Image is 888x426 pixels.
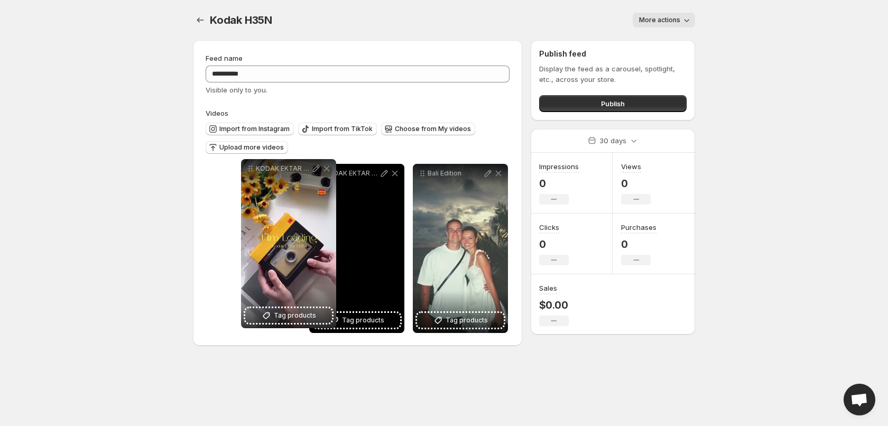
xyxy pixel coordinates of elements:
button: Upload more videos [206,141,288,154]
p: $0.00 [539,299,569,311]
span: Kodak H35N [210,14,272,26]
span: Choose from My videos [395,125,471,133]
h3: Impressions [539,161,579,172]
button: Tag products [245,308,332,323]
span: Upload more videos [219,143,284,152]
p: 0 [621,238,656,251]
button: Import from Instagram [206,123,294,135]
p: 30 days [599,135,626,146]
button: Import from TikTok [298,123,377,135]
p: Bali Edition [428,169,483,178]
span: Tag products [342,315,384,326]
p: KODAK EKTAR H35 Half frame Specifications - Film Format 35mm Half Frame - Aputure f95 - Shutter S... [256,164,311,173]
h3: Purchases [621,222,656,233]
button: Tag products [313,313,400,328]
span: Import from Instagram [219,125,290,133]
button: Choose from My videos [381,123,475,135]
button: Settings [193,13,208,27]
h3: Views [621,161,641,172]
h3: Clicks [539,222,559,233]
div: KODAK EKTAR H35 Half frame Specifications - Film Format 35mm Half Frame - Aputure f95 - Shutter S... [241,159,336,328]
h3: Sales [539,283,557,293]
p: 0 [539,177,579,190]
h2: Publish feed [539,49,687,59]
span: Feed name [206,54,243,62]
span: Import from TikTok [312,125,373,133]
div: Bali EditionTag products [413,164,508,333]
button: Publish [539,95,687,112]
span: Tag products [446,315,488,326]
span: Publish [601,98,625,109]
p: KODAK EKTAR H35N KODAK GOLD 200 [324,169,379,178]
span: Visible only to you. [206,86,267,94]
button: More actions [633,13,695,27]
div: Open chat [844,384,875,415]
p: Display the feed as a carousel, spotlight, etc., across your store. [539,63,687,85]
p: 0 [539,238,569,251]
button: Tag products [417,313,504,328]
p: 0 [621,177,651,190]
span: More actions [639,16,680,24]
div: KODAK EKTAR H35N KODAK GOLD 200Tag products [309,164,404,333]
span: Tag products [274,310,316,321]
span: Videos [206,109,228,117]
